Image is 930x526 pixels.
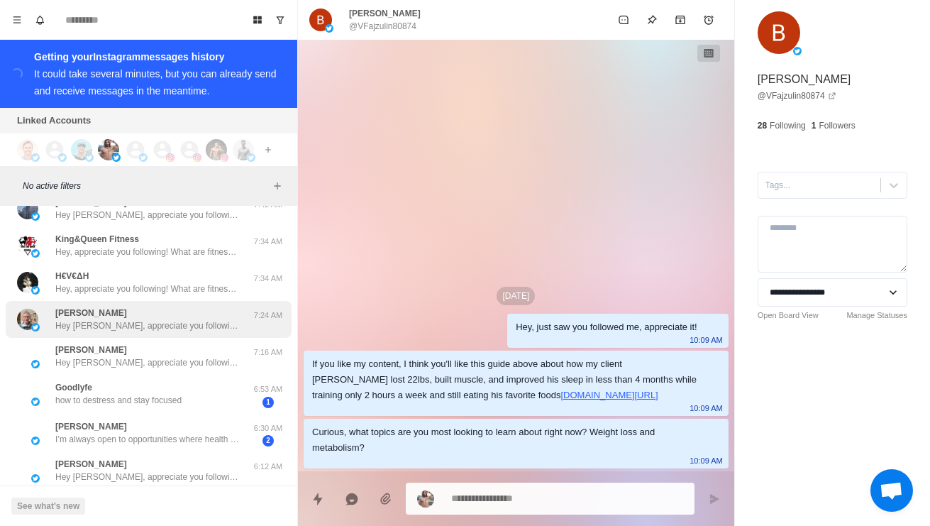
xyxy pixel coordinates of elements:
[819,119,855,132] p: Followers
[220,153,228,162] img: picture
[11,498,85,515] button: See what's new
[497,287,535,305] p: [DATE]
[34,48,280,65] div: Getting your Instagram messages history
[325,24,333,33] img: picture
[55,394,182,407] p: how to destress and stay focused
[309,9,332,31] img: picture
[17,114,91,128] p: Linked Accounts
[55,233,139,246] p: King&Queen Fitness
[609,6,638,34] button: Mark as unread
[112,153,121,162] img: picture
[166,153,175,162] img: picture
[758,309,819,322] a: Open Board View
[233,139,254,160] img: picture
[638,6,666,34] button: Pin
[312,424,697,456] div: Curious, what topics are you most looking to learn about right now? Weight loss and metabolism?
[55,420,127,433] p: [PERSON_NAME]
[193,153,201,162] img: picture
[31,360,40,368] img: picture
[372,485,400,513] button: Add media
[85,153,94,162] img: picture
[6,9,28,31] button: Menu
[338,485,366,513] button: Reply with AI
[304,485,332,513] button: Quick replies
[31,212,40,221] img: picture
[758,119,767,132] p: 28
[793,47,802,55] img: picture
[55,319,240,332] p: Hey [PERSON_NAME], appreciate you following! What are fitness/health topics are you interested in...
[250,346,286,358] p: 7:16 AM
[694,6,723,34] button: Add reminder
[31,153,40,162] img: picture
[55,344,127,356] p: [PERSON_NAME]
[690,400,722,416] p: 10:09 AM
[758,89,836,102] a: @VFajzulin80874
[23,180,269,192] p: No active filters
[55,471,240,483] p: Hey [PERSON_NAME], appreciate you following! What are fitness/health topics are you interested in...
[666,6,694,34] button: Archive
[31,323,40,332] img: picture
[250,461,286,473] p: 6:12 AM
[349,7,421,20] p: [PERSON_NAME]
[269,9,292,31] button: Show unread conversations
[312,356,697,403] div: If you like my content, I think you'll like this guide above about how my client [PERSON_NAME] lo...
[55,356,240,369] p: Hey [PERSON_NAME], appreciate you following! What are fitness/health topics are you interested in...
[17,272,38,293] img: picture
[250,383,286,395] p: 6:53 AM
[516,319,697,335] div: Hey, just saw you followed me, appreciate it!
[17,198,38,219] img: picture
[55,209,240,221] p: Hey [PERSON_NAME], appreciate you following! What are fitness/health topics are you interested in...
[31,249,40,258] img: picture
[870,469,913,512] div: Open chat
[250,309,286,322] p: 7:24 AM
[55,246,240,258] p: Hey, appreciate you following! What are fitness/health topics are you interested in currently? Al...
[34,68,277,97] div: It could take several minutes, but you can already send and receive messages in the meantime.
[31,398,40,406] img: picture
[55,458,127,471] p: [PERSON_NAME]
[17,235,38,256] img: picture
[17,139,38,160] img: picture
[770,119,806,132] p: Following
[55,283,240,295] p: Hey, appreciate you following! What are fitness/health topics are you interested in currently? Al...
[690,453,722,469] p: 10:09 AM
[690,332,722,348] p: 10:09 AM
[58,153,67,162] img: picture
[250,236,286,248] p: 7:34 AM
[247,153,255,162] img: picture
[139,153,148,162] img: picture
[31,474,40,483] img: picture
[700,485,729,513] button: Send message
[260,141,277,158] button: Add account
[55,270,89,283] p: H€V€ΔH
[262,397,274,408] span: 1
[31,437,40,445] img: picture
[812,119,816,132] p: 1
[31,286,40,295] img: picture
[71,139,92,160] img: picture
[28,9,51,31] button: Notifications
[246,9,269,31] button: Board View
[262,435,274,446] span: 2
[417,491,434,508] img: picture
[269,177,286,194] button: Add filters
[250,273,286,285] p: 7:34 AM
[55,433,240,446] p: I’m always open to opportunities where health and wealth go hand in hand. What areas are you most...
[55,381,92,394] p: Goodlyfe
[250,422,286,434] p: 6:30 AM
[17,309,38,330] img: picture
[758,71,851,88] p: [PERSON_NAME]
[846,309,907,322] a: Manage Statuses
[98,139,119,160] img: picture
[560,390,658,400] a: [DOMAIN_NAME][URL]
[349,20,416,33] p: @VFajzulin80874
[758,11,800,54] img: picture
[206,139,227,160] img: picture
[55,307,127,319] p: [PERSON_NAME]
